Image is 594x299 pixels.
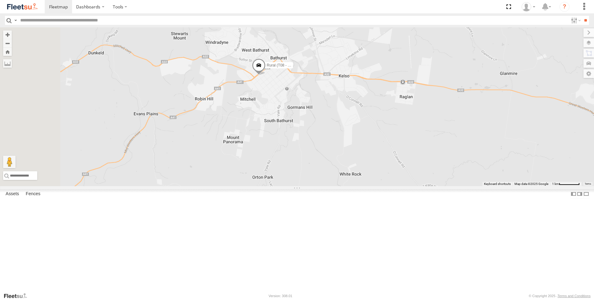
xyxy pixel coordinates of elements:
[2,190,22,198] label: Assets
[583,69,594,78] label: Map Settings
[3,30,12,39] button: Zoom in
[267,63,320,67] span: Rural (T08 - [PERSON_NAME])
[583,189,589,198] label: Hide Summary Table
[484,182,511,186] button: Keyboard shortcuts
[13,16,18,25] label: Search Query
[3,48,12,56] button: Zoom Home
[519,2,537,11] div: Peter Groves
[552,182,559,186] span: 1 km
[585,183,591,185] a: Terms (opens in new tab)
[3,59,12,68] label: Measure
[577,189,583,198] label: Dock Summary Table to the Right
[3,156,16,168] button: Drag Pegman onto the map to open Street View
[269,294,292,298] div: Version: 308.01
[514,182,548,186] span: Map data ©2025 Google
[23,190,43,198] label: Fences
[3,39,12,48] button: Zoom out
[6,2,39,11] img: fleetsu-logo-horizontal.svg
[569,16,582,25] label: Search Filter Options
[570,189,577,198] label: Dock Summary Table to the Left
[560,2,569,12] i: ?
[3,293,32,299] a: Visit our Website
[558,294,591,298] a: Terms and Conditions
[529,294,591,298] div: © Copyright 2025 -
[550,182,582,186] button: Map Scale: 1 km per 63 pixels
